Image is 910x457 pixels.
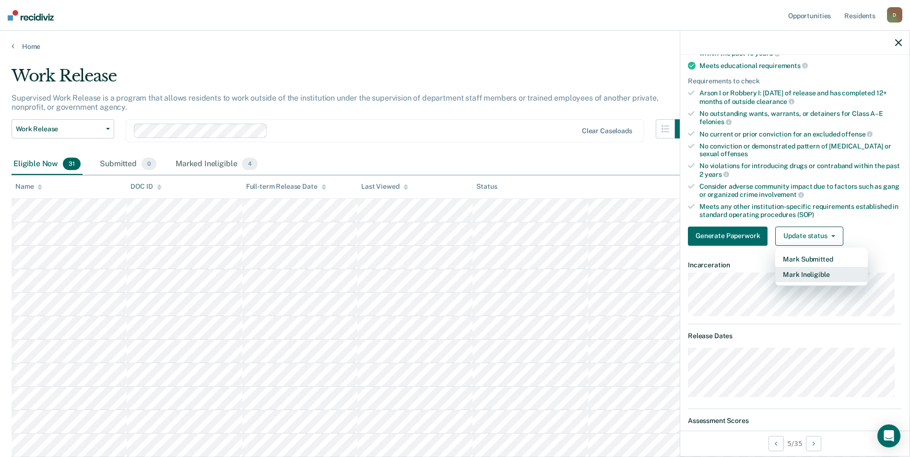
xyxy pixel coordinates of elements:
[887,7,902,23] div: D
[699,162,902,178] div: No violations for introducing drugs or contraband within the past 2
[8,10,54,21] img: Recidiviz
[688,77,902,85] div: Requirements to check
[841,130,873,138] span: offense
[16,125,102,133] span: Work Release
[476,183,497,191] div: Status
[12,93,659,112] p: Supervised Work Release is a program that allows residents to work outside of the institution und...
[797,211,814,218] span: (SOP)
[699,203,902,219] div: Meets any other institution-specific requirements established in standard operating procedures
[699,130,902,138] div: No current or prior conviction for an excluded
[246,183,326,191] div: Full-term Release Date
[877,424,900,447] div: Open Intercom Messenger
[63,158,81,170] span: 31
[705,171,729,178] span: years
[768,436,784,451] button: Previous Opportunity
[775,251,868,267] button: Mark Submitted
[130,183,161,191] div: DOC ID
[174,154,260,175] div: Marked Ineligible
[759,62,808,69] span: requirements
[699,89,902,105] div: Arson I or Robbery I: [DATE] of release and has completed 12+ months of outside
[688,332,902,340] dt: Release Dates
[721,150,748,158] span: offenses
[699,61,902,70] div: Meets educational
[775,267,868,282] button: Mark Ineligible
[699,118,732,126] span: felonies
[699,183,902,199] div: Consider adverse community impact due to factors such as gang or organized crime
[755,49,780,57] span: years
[688,417,902,425] dt: Assessment Scores
[142,158,156,170] span: 0
[699,142,902,159] div: No conviction or demonstrated pattern of [MEDICAL_DATA] or sexual
[98,154,158,175] div: Submitted
[582,127,632,135] div: Clear caseloads
[688,227,768,246] button: Generate Paperwork
[688,261,902,269] dt: Incarceration
[12,154,83,175] div: Eligible Now
[680,431,910,456] div: 5 / 35
[12,42,898,51] a: Home
[756,98,795,105] span: clearance
[15,183,42,191] div: Name
[242,158,257,170] span: 4
[699,110,902,126] div: No outstanding wants, warrants, or detainers for Class A–E
[806,436,821,451] button: Next Opportunity
[759,191,804,198] span: involvement
[775,227,843,246] button: Update status
[361,183,408,191] div: Last Viewed
[12,66,694,93] div: Work Release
